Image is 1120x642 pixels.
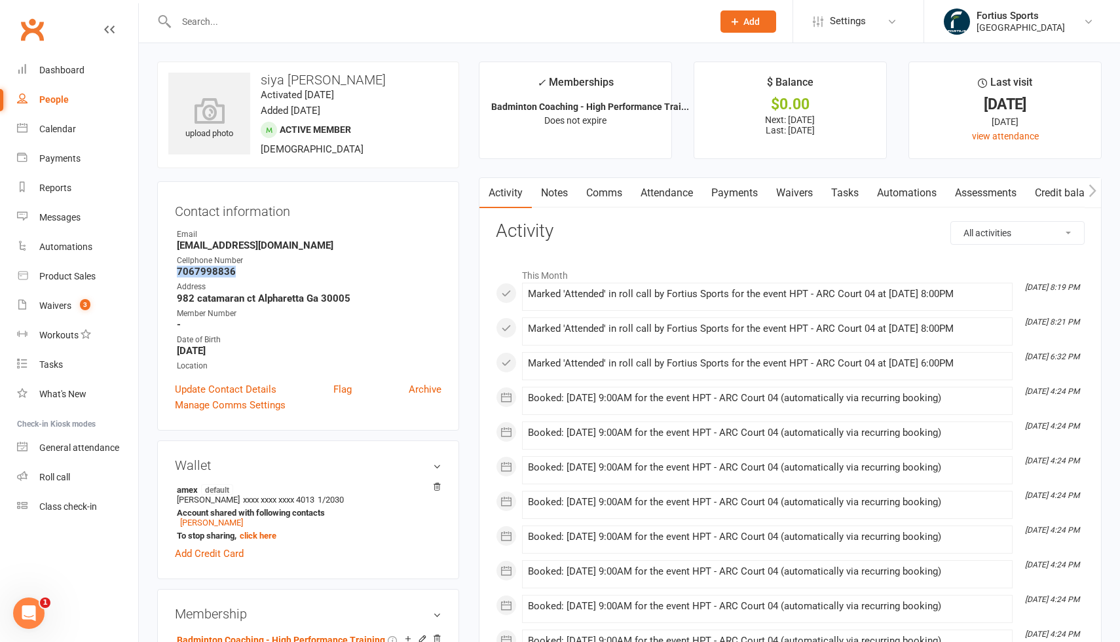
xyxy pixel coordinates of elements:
[177,293,441,304] strong: 982 catamaran ct Alpharetta Ga 30005
[17,321,138,350] a: Workouts
[318,495,344,505] span: 1/2030
[706,115,874,135] p: Next: [DATE] Last: [DATE]
[39,94,69,105] div: People
[168,98,250,141] div: upload photo
[17,115,138,144] a: Calendar
[479,178,532,208] a: Activity
[175,397,286,413] a: Manage Comms Settings
[1025,456,1079,465] i: [DATE] 4:24 PM
[17,144,138,173] a: Payments
[496,221,1085,241] h3: Activity
[17,463,138,492] a: Roll call
[978,74,1032,98] div: Last visit
[175,607,441,621] h3: Membership
[177,360,441,372] div: Location
[201,484,233,495] span: default
[921,115,1089,129] div: [DATE]
[177,281,441,293] div: Address
[243,495,314,505] span: xxxx xxxx xxxx 4013
[17,291,138,321] a: Waivers 3
[177,345,441,357] strong: [DATE]
[39,65,84,75] div: Dashboard
[39,389,86,399] div: What's New
[544,115,607,126] span: Does not expire
[1025,387,1079,396] i: [DATE] 4:24 PM
[175,546,244,562] a: Add Credit Card
[177,255,441,267] div: Cellphone Number
[172,12,703,31] input: Search...
[177,484,435,495] strong: amex
[175,458,441,473] h3: Wallet
[822,178,868,208] a: Tasks
[17,380,138,409] a: What's New
[175,199,441,219] h3: Contact information
[528,358,1007,369] div: Marked 'Attended' in roll call by Fortius Sports for the event HPT - ARC Court 04 at [DATE] 6:00PM
[946,178,1026,208] a: Assessments
[491,101,689,112] strong: Badminton Coaching - High Performance Trai...
[39,124,76,134] div: Calendar
[528,601,1007,612] div: Booked: [DATE] 9:00AM for the event HPT - ARC Court 04 (automatically via recurring booking)
[977,22,1065,33] div: [GEOGRAPHIC_DATA]
[977,10,1065,22] div: Fortius Sports
[528,566,1007,577] div: Booked: [DATE] 9:00AM for the event HPT - ARC Court 04 (automatically via recurring booking)
[177,266,441,277] strong: 7067998836
[1025,421,1079,431] i: [DATE] 4:24 PM
[333,382,352,397] a: Flag
[180,518,243,527] a: [PERSON_NAME]
[532,178,577,208] a: Notes
[80,299,90,310] span: 3
[830,7,866,36] span: Settings
[1025,317,1079,327] i: [DATE] 8:21 PM
[1025,352,1079,361] i: [DATE] 6:32 PM
[921,98,1089,111] div: [DATE]
[39,472,70,482] div: Roll call
[1025,595,1079,604] i: [DATE] 4:24 PM
[39,241,92,252] div: Automations
[702,178,767,208] a: Payments
[39,359,63,370] div: Tasks
[39,153,81,164] div: Payments
[528,323,1007,334] div: Marked 'Attended' in roll call by Fortius Sports for the event HPT - ARC Court 04 at [DATE] 8:00PM
[177,531,435,541] strong: To stop sharing,
[177,334,441,346] div: Date of Birth
[261,89,334,101] time: Activated [DATE]
[868,178,946,208] a: Automations
[39,183,71,193] div: Reports
[280,124,351,135] span: Active member
[1025,526,1079,535] i: [DATE] 4:24 PM
[39,330,79,340] div: Workouts
[577,178,631,208] a: Comms
[13,597,45,629] iframe: Intercom live chat
[537,74,614,98] div: Memberships
[1025,491,1079,500] i: [DATE] 4:24 PM
[972,131,1039,141] a: view attendance
[767,74,813,98] div: $ Balance
[537,77,546,89] i: ✓
[16,13,48,46] a: Clubworx
[496,262,1085,283] li: This Month
[40,597,50,608] span: 1
[743,16,760,27] span: Add
[17,56,138,85] a: Dashboard
[17,232,138,262] a: Automations
[528,289,1007,300] div: Marked 'Attended' in roll call by Fortius Sports for the event HPT - ARC Court 04 at [DATE] 8:00PM
[720,10,776,33] button: Add
[175,382,276,397] a: Update Contact Details
[528,462,1007,473] div: Booked: [DATE] 9:00AM for the event HPT - ARC Court 04 (automatically via recurring booking)
[528,531,1007,543] div: Booked: [DATE] 9:00AM for the event HPT - ARC Court 04 (automatically via recurring booking)
[528,497,1007,508] div: Booked: [DATE] 9:00AM for the event HPT - ARC Court 04 (automatically via recurring booking)
[17,203,138,232] a: Messages
[177,240,441,251] strong: [EMAIL_ADDRESS][DOMAIN_NAME]
[17,492,138,522] a: Class kiosk mode
[1026,178,1110,208] a: Credit balance
[17,85,138,115] a: People
[1025,560,1079,569] i: [DATE] 4:24 PM
[528,393,1007,404] div: Booked: [DATE] 9:00AM for the event HPT - ARC Court 04 (automatically via recurring booking)
[39,271,96,281] div: Product Sales
[177,319,441,330] strong: -
[39,501,97,512] div: Class check-in
[17,173,138,203] a: Reports
[39,442,119,453] div: General attendance
[1025,630,1079,639] i: [DATE] 4:24 PM
[168,73,448,87] h3: siya [PERSON_NAME]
